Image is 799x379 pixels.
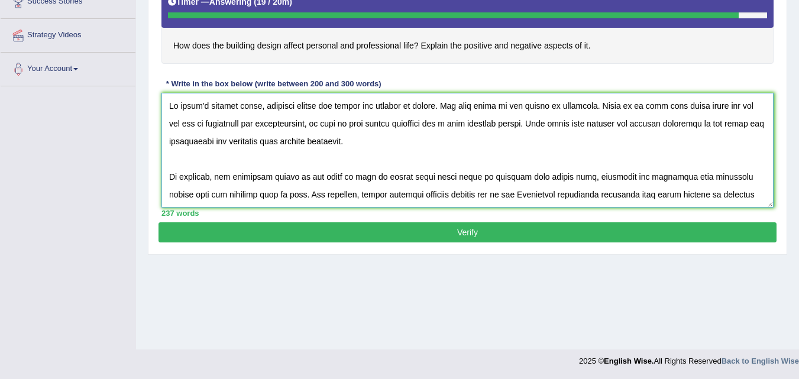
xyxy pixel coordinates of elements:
[722,357,799,365] a: Back to English Wise
[158,222,777,242] button: Verify
[1,19,135,48] a: Strategy Videos
[161,79,386,90] div: * Write in the box below (write between 200 and 300 words)
[604,357,654,365] strong: English Wise.
[579,349,799,367] div: 2025 © All Rights Reserved
[161,208,774,219] div: 237 words
[1,53,135,82] a: Your Account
